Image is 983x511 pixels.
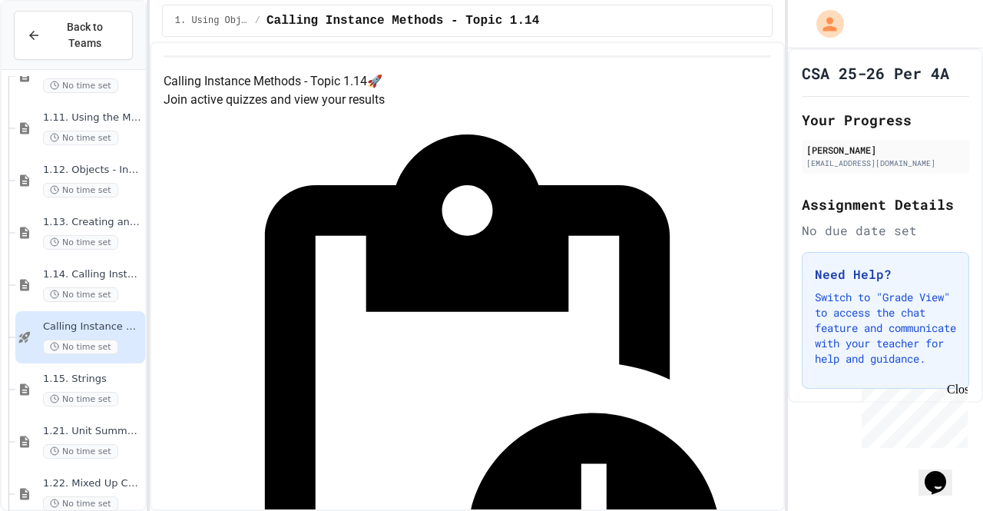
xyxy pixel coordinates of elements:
[43,111,142,124] span: 1.11. Using the Math Class
[164,72,771,91] h4: Calling Instance Methods - Topic 1.14 🚀
[918,450,968,496] iframe: chat widget
[802,221,969,240] div: No due date set
[43,425,142,438] span: 1.21. Unit Summary 1b (1.7-1.15)
[266,12,539,30] span: Calling Instance Methods - Topic 1.14
[856,383,968,448] iframe: chat widget
[806,143,965,157] div: [PERSON_NAME]
[815,265,956,284] h3: Need Help?
[43,320,142,333] span: Calling Instance Methods - Topic 1.14
[43,164,142,177] span: 1.12. Objects - Instances of Classes
[43,496,118,511] span: No time set
[43,131,118,145] span: No time set
[164,91,771,109] p: Join active quizzes and view your results
[43,373,142,386] span: 1.15. Strings
[806,158,965,169] div: [EMAIL_ADDRESS][DOMAIN_NAME]
[43,78,118,93] span: No time set
[43,287,118,302] span: No time set
[43,444,118,459] span: No time set
[802,109,969,131] h2: Your Progress
[43,392,118,406] span: No time set
[802,62,949,84] h1: CSA 25-26 Per 4A
[43,340,118,354] span: No time set
[43,235,118,250] span: No time set
[802,194,969,215] h2: Assignment Details
[43,183,118,197] span: No time set
[43,268,142,281] span: 1.14. Calling Instance Methods
[255,15,260,27] span: /
[175,15,249,27] span: 1. Using Objects and Methods
[14,11,133,60] button: Back to Teams
[50,19,120,51] span: Back to Teams
[43,216,142,229] span: 1.13. Creating and Initializing Objects: Constructors
[815,290,956,367] p: Switch to "Grade View" to access the chat feature and communicate with your teacher for help and ...
[6,6,106,98] div: Chat with us now!Close
[43,477,142,490] span: 1.22. Mixed Up Code Practice 1b (1.7-1.15)
[800,6,848,41] div: My Account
